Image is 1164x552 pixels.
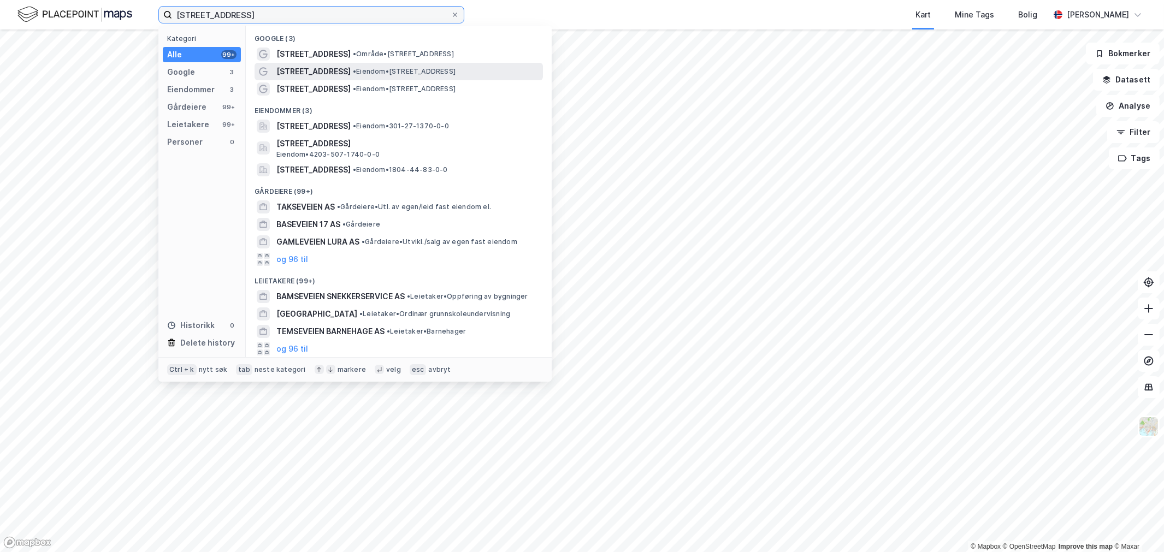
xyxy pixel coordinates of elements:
span: • [337,203,340,211]
span: • [407,292,410,300]
button: Bokmerker [1086,43,1160,64]
span: Gårdeiere [342,220,380,229]
div: Kart [915,8,931,21]
span: Gårdeiere • Utl. av egen/leid fast eiendom el. [337,203,491,211]
div: Ctrl + k [167,364,197,375]
img: Z [1138,416,1159,437]
div: Gårdeiere (99+) [246,179,552,198]
div: [PERSON_NAME] [1067,8,1129,21]
div: Kategori [167,34,241,43]
div: Delete history [180,336,235,349]
span: TEMSEVEIEN BARNEHAGE AS [276,325,385,338]
a: Improve this map [1059,543,1113,550]
span: GAMLEVEIEN LURA AS [276,235,359,248]
div: tab [236,364,252,375]
span: Gårdeiere • Utvikl./salg av egen fast eiendom [362,238,517,246]
span: • [342,220,346,228]
div: velg [386,365,401,374]
span: • [353,85,356,93]
span: Eiendom • 1804-44-83-0-0 [353,165,448,174]
img: logo.f888ab2527a4732fd821a326f86c7f29.svg [17,5,132,24]
span: [STREET_ADDRESS] [276,137,539,150]
span: Eiendom • 4203-507-1740-0-0 [276,150,380,159]
button: og 96 til [276,253,308,266]
span: [GEOGRAPHIC_DATA] [276,307,357,320]
div: Personer [167,135,203,149]
a: OpenStreetMap [1003,543,1056,550]
div: Google (3) [246,26,552,45]
a: Mapbox [971,543,1001,550]
button: Analyse [1096,95,1160,117]
div: markere [338,365,366,374]
button: Datasett [1093,69,1160,91]
div: neste kategori [255,365,306,374]
div: Mine Tags [955,8,994,21]
div: 3 [228,85,237,94]
a: Mapbox homepage [3,536,51,549]
div: nytt søk [199,365,228,374]
span: BASEVEIEN 17 AS [276,218,340,231]
button: Filter [1107,121,1160,143]
div: Alle [167,48,182,61]
div: Gårdeiere [167,100,206,114]
span: TAKSEVEIEN AS [276,200,335,213]
div: 3 [228,68,237,76]
span: [STREET_ADDRESS] [276,163,351,176]
span: • [353,165,356,174]
div: 0 [228,321,237,330]
span: [STREET_ADDRESS] [276,120,351,133]
button: og 96 til [276,342,308,355]
div: Kontrollprogram for chat [1109,500,1164,552]
div: Eiendommer (3) [246,98,552,117]
span: Leietaker • Barnehager [387,327,466,336]
div: 99+ [221,50,237,59]
span: BAMSEVEIEN SNEKKERSERVICE AS [276,290,405,303]
div: Historikk [167,319,215,332]
div: 0 [228,138,237,146]
span: • [353,67,356,75]
span: [STREET_ADDRESS] [276,82,351,96]
span: [STREET_ADDRESS] [276,48,351,61]
iframe: Chat Widget [1109,500,1164,552]
span: Leietaker • Ordinær grunnskoleundervisning [359,310,510,318]
div: Leietakere (99+) [246,268,552,288]
span: • [353,50,356,58]
div: Google [167,66,195,79]
div: 99+ [221,103,237,111]
div: Bolig [1018,8,1037,21]
div: esc [410,364,427,375]
span: • [362,238,365,246]
span: Eiendom • [STREET_ADDRESS] [353,85,456,93]
span: • [359,310,363,318]
div: Eiendommer [167,83,215,96]
div: Leietakere [167,118,209,131]
span: • [353,122,356,130]
span: Leietaker • Oppføring av bygninger [407,292,528,301]
button: Tags [1109,147,1160,169]
span: • [387,327,390,335]
div: 99+ [221,120,237,129]
span: [STREET_ADDRESS] [276,65,351,78]
div: avbryt [428,365,451,374]
span: Område • [STREET_ADDRESS] [353,50,454,58]
span: Eiendom • [STREET_ADDRESS] [353,67,456,76]
span: Eiendom • 301-27-1370-0-0 [353,122,449,130]
input: Søk på adresse, matrikkel, gårdeiere, leietakere eller personer [172,7,451,23]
